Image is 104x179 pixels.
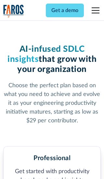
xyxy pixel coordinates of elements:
[3,81,101,125] p: Choose the perfect plan based on what you need to achieve and evolve it as your engineering produ...
[3,44,101,75] h1: that grow with your organization
[3,5,24,18] img: Logo of the analytics and reporting company Faros.
[7,45,84,63] span: AI-infused SDLC insights
[88,3,101,18] div: menu
[3,5,24,18] a: home
[33,154,71,162] h2: Professional
[46,4,84,17] a: Get a demo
